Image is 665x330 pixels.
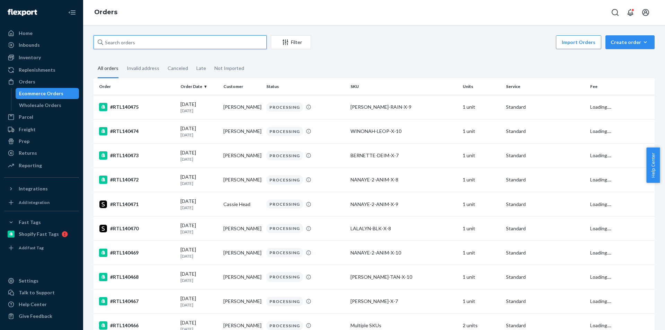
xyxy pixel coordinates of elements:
[196,59,206,77] div: Late
[19,42,40,48] div: Inbounds
[4,275,79,286] a: Settings
[266,224,303,233] div: PROCESSING
[4,287,79,298] a: Talk to Support
[94,35,267,49] input: Search orders
[4,197,79,208] a: Add Integration
[506,176,585,183] p: Standard
[506,298,585,305] p: Standard
[587,241,655,265] td: Loading....
[587,119,655,143] td: Loading....
[506,274,585,280] p: Standard
[4,229,79,240] a: Shopify Fast Tags
[348,78,460,95] th: SKU
[180,198,218,211] div: [DATE]
[16,88,79,99] a: Ecommerce Orders
[221,168,264,192] td: [PERSON_NAME]
[99,249,175,257] div: #RTL140469
[556,35,601,49] button: Import Orders
[646,148,660,183] span: Help Center
[460,143,503,168] td: 1 unit
[4,217,79,228] button: Fast Tags
[351,249,457,256] div: NANAYE-2-ANIM-X-10
[506,201,585,208] p: Standard
[19,90,63,97] div: Ecommerce Orders
[99,176,175,184] div: #RTL140472
[94,8,117,16] a: Orders
[503,78,587,95] th: Service
[19,313,52,320] div: Give Feedback
[180,149,218,162] div: [DATE]
[180,180,218,186] p: [DATE]
[180,277,218,283] p: [DATE]
[19,199,50,205] div: Add Integration
[19,150,37,157] div: Returns
[89,2,123,23] ol: breadcrumbs
[180,101,218,114] div: [DATE]
[94,78,178,95] th: Order
[180,253,218,259] p: [DATE]
[4,124,79,135] a: Freight
[127,59,159,77] div: Invalid address
[587,216,655,241] td: Loading....
[178,78,221,95] th: Order Date
[351,176,457,183] div: NANAYE-2-ANIM-X-8
[214,59,244,77] div: Not Imported
[506,152,585,159] p: Standard
[19,114,33,121] div: Parcel
[605,35,655,49] button: Create order
[180,205,218,211] p: [DATE]
[99,273,175,281] div: #RTL140468
[506,128,585,135] p: Standard
[19,66,55,73] div: Replenishments
[266,199,303,209] div: PROCESSING
[587,78,655,95] th: Fee
[587,168,655,192] td: Loading....
[587,265,655,289] td: Loading....
[98,59,118,78] div: All orders
[180,270,218,283] div: [DATE]
[460,265,503,289] td: 1 unit
[351,274,457,280] div: [PERSON_NAME]-TAN-X-10
[19,231,59,238] div: Shopify Fast Tags
[460,241,503,265] td: 1 unit
[266,127,303,136] div: PROCESSING
[266,151,303,160] div: PROCESSING
[460,216,503,241] td: 1 unit
[223,83,261,89] div: Customer
[8,9,37,16] img: Flexport logo
[351,128,457,135] div: WINONAH-LEOP-X-10
[271,39,311,46] div: Filter
[460,119,503,143] td: 1 unit
[266,102,303,112] div: PROCESSING
[221,119,264,143] td: [PERSON_NAME]
[180,229,218,235] p: [DATE]
[351,298,457,305] div: [PERSON_NAME]-X-7
[180,302,218,308] p: [DATE]
[4,28,79,39] a: Home
[19,30,33,37] div: Home
[19,219,41,226] div: Fast Tags
[460,168,503,192] td: 1 unit
[4,136,79,147] a: Prep
[19,162,42,169] div: Reporting
[4,64,79,75] a: Replenishments
[16,100,79,111] a: Wholesale Orders
[19,102,61,109] div: Wholesale Orders
[587,289,655,313] td: Loading....
[65,6,79,19] button: Close Navigation
[19,78,35,85] div: Orders
[351,225,457,232] div: LALALYN-BLK-X-8
[611,39,649,46] div: Create order
[4,76,79,87] a: Orders
[460,289,503,313] td: 1 unit
[180,222,218,235] div: [DATE]
[266,297,303,306] div: PROCESSING
[460,95,503,119] td: 1 unit
[460,192,503,216] td: 1 unit
[180,132,218,138] p: [DATE]
[19,277,38,284] div: Settings
[587,95,655,119] td: Loading....
[19,54,41,61] div: Inventory
[623,6,637,19] button: Open notifications
[266,175,303,185] div: PROCESSING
